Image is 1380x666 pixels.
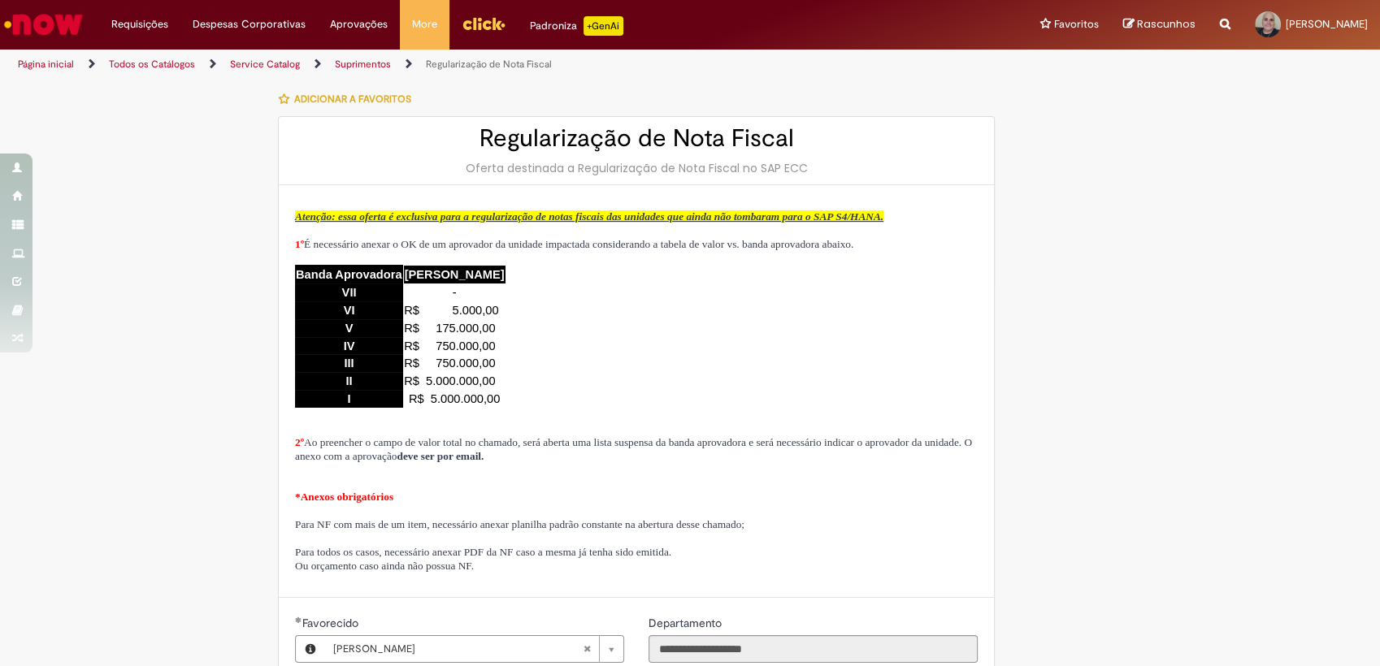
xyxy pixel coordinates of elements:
[295,546,671,558] span: Para todos os casos, necessário anexar PDF da NF caso a mesma já tenha sido emitida.
[403,265,506,283] td: [PERSON_NAME]
[296,636,325,662] button: Favorecido, Visualizar este registro Leonardo Manoel De Souza
[426,58,552,71] a: Regularização de Nota Fiscal
[403,390,506,408] td: R$ 5.000.000,00
[403,301,506,319] td: R$ 5.000,00
[1286,17,1368,31] span: [PERSON_NAME]
[295,518,744,530] span: Para NF com mais de um item, necessário anexar planilha padrão constante na abertura desse chamado;
[12,50,908,80] ul: Trilhas de página
[295,210,883,223] span: Atenção: essa oferta é exclusiva para a regularização de notas fiscais das unidades que ainda não...
[295,372,403,390] td: II
[575,636,599,662] abbr: Limpar campo Favorecido
[302,616,362,630] span: Necessários - Favorecido
[230,58,300,71] a: Service Catalog
[530,16,623,36] div: Padroniza
[325,636,623,662] a: [PERSON_NAME]Limpar campo Favorecido
[193,16,306,32] span: Despesas Corporativas
[18,58,74,71] a: Página inicial
[295,160,978,176] div: Oferta destinada a Regularização de Nota Fiscal no SAP ECC
[295,354,403,372] td: III
[294,93,411,106] span: Adicionar a Favoritos
[295,436,304,448] span: 2º
[109,58,195,71] a: Todos os Catálogos
[403,319,506,337] td: R$ 175.000,00
[403,337,506,355] td: R$ 750.000,00
[295,283,403,301] td: VII
[295,491,393,503] span: *Anexos obrigatórios
[295,390,403,408] td: I
[1137,16,1196,32] span: Rascunhos
[649,635,978,663] input: Departamento
[278,82,420,116] button: Adicionar a Favoritos
[649,615,725,631] label: Somente leitura - Departamento
[295,436,972,462] span: Ao preencher o campo de valor total no chamado, será aberta uma lista suspensa da banda aprovador...
[295,238,853,250] span: É necessário anexar o OK de um aprovador da unidade impactada considerando a tabela de valor vs. ...
[584,16,623,36] p: +GenAi
[295,125,978,152] h2: Regularização de Nota Fiscal
[403,372,506,390] td: R$ 5.000.000,00
[2,8,85,41] img: ServiceNow
[649,616,725,630] span: Somente leitura - Departamento
[412,16,437,32] span: More
[335,58,391,71] a: Suprimentos
[295,616,302,623] span: Obrigatório Preenchido
[462,11,506,36] img: click_logo_yellow_360x200.png
[330,16,388,32] span: Aprovações
[403,283,506,301] td: -
[295,301,403,319] td: VI
[295,560,474,572] span: Ou orçamento caso ainda não possua NF.
[295,337,403,355] td: IV
[1054,16,1099,32] span: Favoritos
[397,450,484,462] strong: deve ser por email.
[295,265,403,283] td: Banda Aprovadora
[295,319,403,337] td: V
[1123,17,1196,32] a: Rascunhos
[111,16,168,32] span: Requisições
[295,238,304,250] span: 1º
[333,636,583,662] span: [PERSON_NAME]
[403,354,506,372] td: R$ 750.000,00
